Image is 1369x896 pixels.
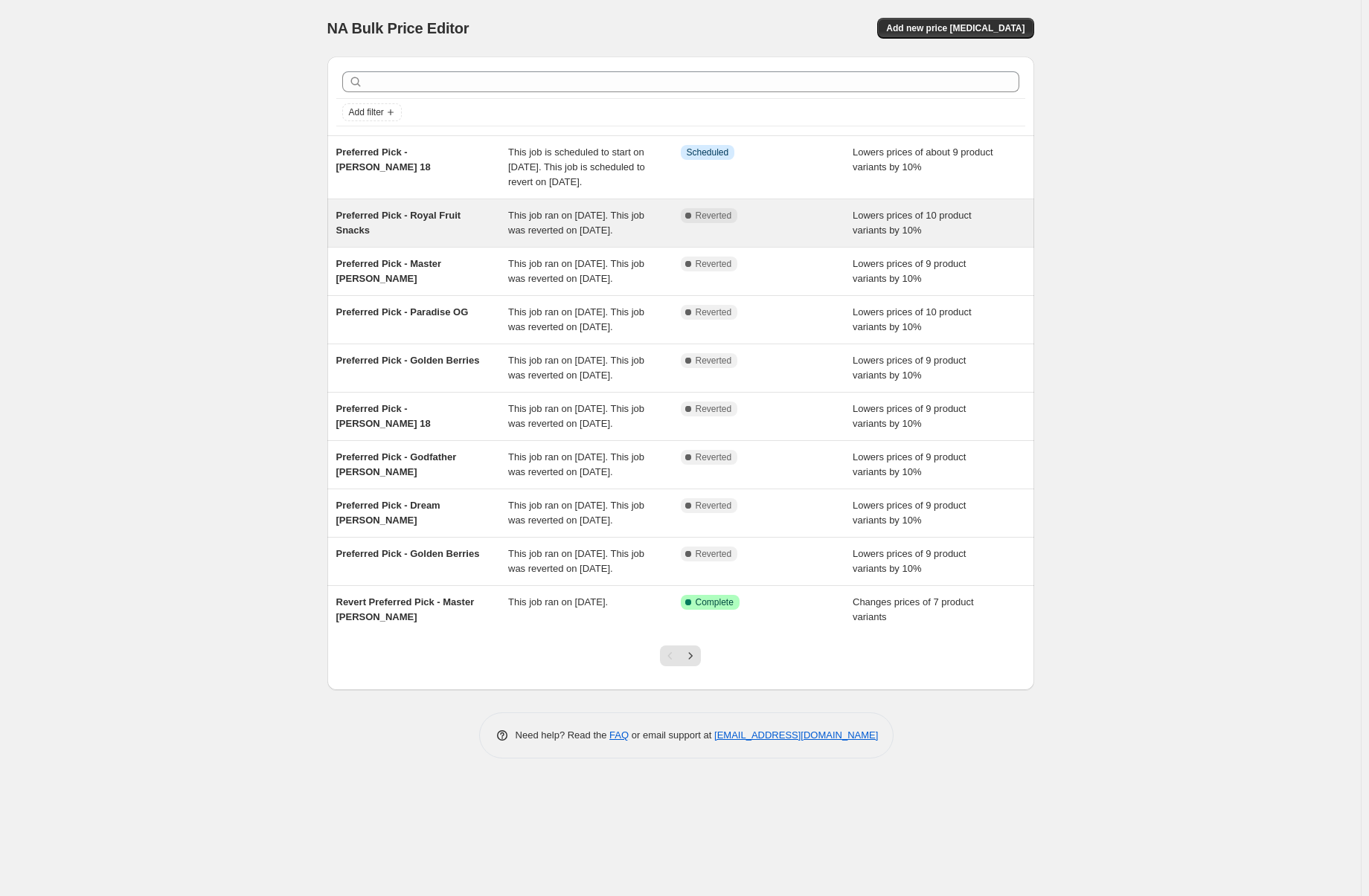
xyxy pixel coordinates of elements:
span: This job ran on [DATE]. This job was reverted on [DATE]. [508,548,644,574]
span: This job ran on [DATE]. This job was reverted on [DATE]. [508,500,644,526]
span: Need help? Read the [516,729,610,741]
button: Add new price [MEDICAL_DATA] [877,18,1033,39]
span: Lowers prices of 10 product variants by 10% [853,306,972,332]
span: This job ran on [DATE]. This job was reverted on [DATE]. [508,451,644,477]
span: Complete [696,596,734,608]
span: Preferred Pick - [PERSON_NAME] 18 [336,146,431,173]
span: Changes prices of 7 product variants [853,596,974,622]
span: Preferred Pick - Master [PERSON_NAME] [336,258,442,284]
span: Preferred Pick - [PERSON_NAME] 18 [336,403,431,429]
span: Lowers prices of 9 product variants by 10% [853,403,966,429]
span: Lowers prices of 9 product variants by 10% [853,548,966,574]
span: Reverted [696,548,732,560]
span: This job ran on [DATE]. This job was reverted on [DATE]. [508,258,644,284]
span: Preferred Pick - Godfather [PERSON_NAME] [336,451,457,477]
span: Scheduled [687,146,729,158]
span: Reverted [696,500,732,512]
span: Preferred Pick - Royal Fruit Snacks [336,210,461,236]
span: Reverted [696,403,732,415]
span: Revert Preferred Pick - Master [PERSON_NAME] [336,596,475,622]
button: Next [680,645,701,666]
span: This job ran on [DATE]. This job was reverted on [DATE]. [508,355,644,381]
a: FAQ [609,729,629,741]
span: This job ran on [DATE]. This job was reverted on [DATE]. [508,403,644,429]
span: Lowers prices of 9 product variants by 10% [853,355,966,381]
span: Add filter [349,106,384,118]
span: Lowers prices of about 9 product variants by 10% [853,146,993,173]
span: This job ran on [DATE]. This job was reverted on [DATE]. [508,210,644,236]
span: Reverted [696,306,732,318]
span: Preferred Pick - Golden Berries [336,548,480,559]
span: Lowers prices of 9 product variants by 10% [853,451,966,477]
span: Lowers prices of 10 product variants by 10% [853,210,972,236]
span: Lowers prices of 9 product variants by 10% [853,258,966,284]
span: Preferred Pick - Paradise OG [336,306,469,318]
span: NA Bulk Price Editor [327,20,469,36]
span: This job ran on [DATE]. This job was reverted on [DATE]. [508,306,644,332]
span: Preferred Pick - Golden Berries [336,355,480,366]
span: Reverted [696,258,732,270]
button: Add filter [342,103,402,121]
span: Add new price [MEDICAL_DATA] [886,22,1025,34]
span: Reverted [696,451,732,463]
nav: Pagination [660,645,701,666]
span: Reverted [696,210,732,222]
span: Preferred Pick - Dream [PERSON_NAME] [336,500,440,526]
span: This job is scheduled to start on [DATE]. This job is scheduled to revert on [DATE]. [508,146,645,187]
a: [EMAIL_ADDRESS][DOMAIN_NAME] [714,729,878,741]
span: Reverted [696,355,732,367]
span: This job ran on [DATE]. [508,596,608,607]
span: or email support at [629,729,714,741]
span: Lowers prices of 9 product variants by 10% [853,500,966,526]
